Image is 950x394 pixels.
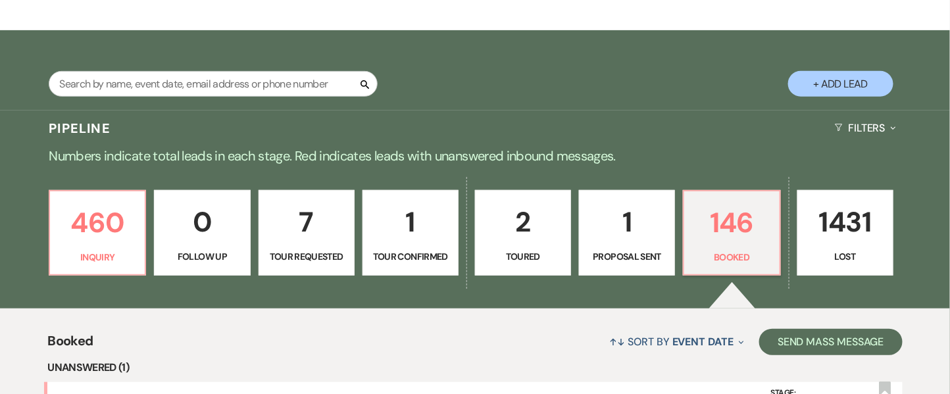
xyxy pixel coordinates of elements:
[797,190,893,276] a: 1431Lost
[371,200,450,244] p: 1
[672,335,734,349] span: Event Date
[692,250,771,264] p: Booked
[759,329,903,355] button: Send Mass Message
[484,249,562,264] p: Toured
[806,200,885,244] p: 1431
[605,324,749,359] button: Sort By Event Date
[692,201,771,245] p: 146
[47,359,903,376] li: Unanswered (1)
[1,145,949,166] p: Numbers indicate total leads in each stage. Red indicates leads with unanswered inbound messages.
[610,335,626,349] span: ↑↓
[362,190,459,276] a: 1Tour Confirmed
[579,190,675,276] a: 1Proposal Sent
[806,249,885,264] p: Lost
[587,200,666,244] p: 1
[162,200,241,244] p: 0
[259,190,355,276] a: 7Tour Requested
[475,190,571,276] a: 2Toured
[49,190,146,276] a: 460Inquiry
[683,190,780,276] a: 146Booked
[49,71,378,97] input: Search by name, event date, email address or phone number
[58,201,137,245] p: 460
[47,331,93,359] span: Booked
[587,249,666,264] p: Proposal Sent
[267,249,346,264] p: Tour Requested
[371,249,450,264] p: Tour Confirmed
[58,250,137,264] p: Inquiry
[788,71,893,97] button: + Add Lead
[49,119,111,137] h3: Pipeline
[162,249,241,264] p: Follow Up
[830,111,901,145] button: Filters
[154,190,250,276] a: 0Follow Up
[267,200,346,244] p: 7
[484,200,562,244] p: 2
